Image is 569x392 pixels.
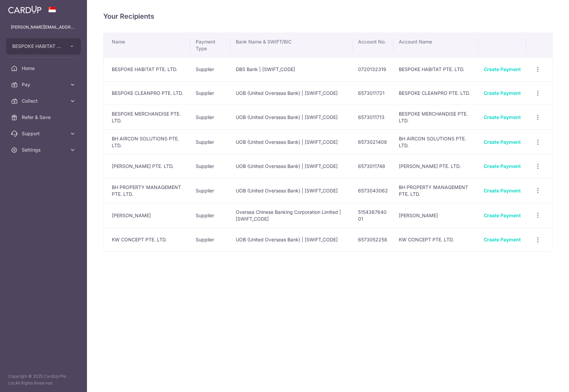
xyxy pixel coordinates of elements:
td: Supplier [190,130,230,154]
a: Create Payment [484,188,521,193]
td: BESPOKE MERCHANDISE PTE. LTD. [104,105,190,130]
button: BESPOKE HABITAT SHEN PTE. LTD. [6,38,81,54]
td: BH AIRCON SOLUTIONS PTE. LTD. [104,130,190,154]
td: 0720132319 [353,57,393,81]
a: Create Payment [484,212,521,218]
td: BESPOKE CLEANPRO PTE. LTD. [393,81,478,105]
span: Pay [22,81,67,88]
td: [PERSON_NAME] [393,203,478,228]
td: Supplier [190,57,230,81]
th: Account No. [353,33,393,57]
td: Supplier [190,154,230,178]
td: 6573011713 [353,105,393,130]
td: Supplier [190,178,230,203]
h4: Your Recipients [103,11,553,22]
td: UOB (United Overseas Bank) | [SWIFT_CODE] [230,154,353,178]
span: Support [22,130,67,137]
td: [PERSON_NAME] PTE. LTD. [393,154,478,178]
td: Supplier [190,203,230,228]
td: UOB (United Overseas Bank) | [SWIFT_CODE] [230,81,353,105]
td: UOB (United Overseas Bank) | [SWIFT_CODE] [230,228,353,252]
td: 6573043062 [353,178,393,203]
td: UOB (United Overseas Bank) | [SWIFT_CODE] [230,130,353,154]
span: Collect [22,98,67,104]
a: Create Payment [484,163,521,169]
a: Create Payment [484,90,521,96]
td: [PERSON_NAME] [104,203,190,228]
a: Create Payment [484,114,521,120]
td: UOB (United Overseas Bank) | [SWIFT_CODE] [230,105,353,130]
th: Account Name [393,33,478,57]
td: [PERSON_NAME] PTE. LTD. [104,154,190,178]
td: BH PROPERTY MANAGEMENT PTE. LTD. [104,178,190,203]
span: Refer & Save [22,114,67,121]
td: KW CONCEPT PTE. LTD. [393,228,478,252]
td: BESPOKE HABITAT PTE. LTD. [104,57,190,81]
td: Supplier [190,228,230,252]
td: KW CONCEPT PTE. LTD. [104,228,190,252]
span: Settings [22,147,67,153]
td: UOB (United Overseas Bank) | [SWIFT_CODE] [230,178,353,203]
td: 6573011748 [353,154,393,178]
span: BESPOKE HABITAT SHEN PTE. LTD. [12,43,63,50]
a: Create Payment [484,139,521,145]
td: 515436764001 [353,203,393,228]
p: [PERSON_NAME][EMAIL_ADDRESS][DOMAIN_NAME] [11,24,76,31]
td: Supplier [190,81,230,105]
span: Home [22,65,67,72]
th: Bank Name & SWIFT/BIC [230,33,353,57]
td: DBS Bank | [SWIFT_CODE] [230,57,353,81]
td: Oversea Chinese Banking Corporation Limited | [SWIFT_CODE] [230,203,353,228]
td: BH AIRCON SOLUTIONS PTE. LTD. [393,130,478,154]
th: Name [104,33,190,57]
td: 6573011721 [353,81,393,105]
td: 6573021409 [353,130,393,154]
td: BESPOKE HABITAT PTE. LTD. [393,57,478,81]
img: CardUp [8,5,41,14]
td: 6573052258 [353,228,393,252]
td: BESPOKE CLEANPRO PTE. LTD. [104,81,190,105]
a: Create Payment [484,66,521,72]
td: Supplier [190,105,230,130]
a: Create Payment [484,237,521,242]
td: BH PROPERTY MANAGEMENT PTE. LTD. [393,178,478,203]
th: Payment Type [190,33,230,57]
td: BESPOKE MERCHANDISE PTE. LTD. [393,105,478,130]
